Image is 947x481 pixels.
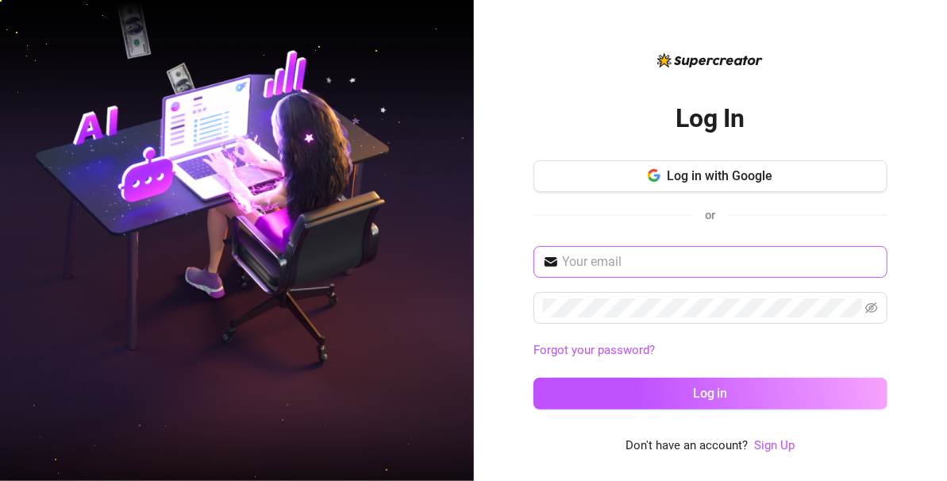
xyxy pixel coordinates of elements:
input: Your email [562,252,878,271]
span: or [705,208,716,222]
span: Log in with Google [667,168,772,183]
button: Log in with Google [533,160,887,192]
h2: Log In [676,102,745,135]
span: eye-invisible [865,302,878,314]
img: logo-BBDzfeDw.svg [657,53,763,67]
span: Log in [693,386,728,401]
span: Don't have an account? [626,437,748,456]
a: Forgot your password? [533,341,887,360]
button: Log in [533,378,887,410]
a: Forgot your password? [533,343,655,357]
a: Sign Up [754,437,795,456]
a: Sign Up [754,438,795,452]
